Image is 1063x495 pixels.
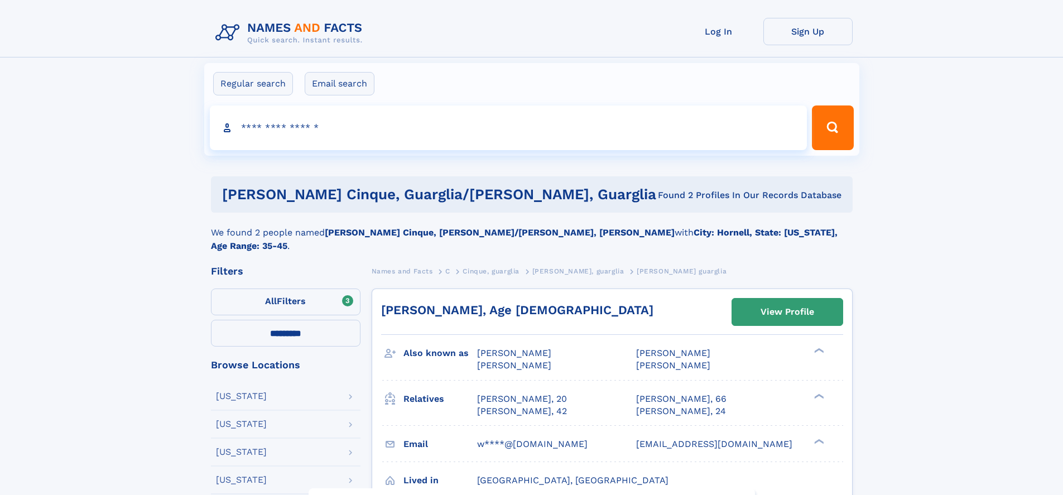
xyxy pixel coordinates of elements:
div: View Profile [761,299,814,325]
b: [PERSON_NAME] Cinque, [PERSON_NAME]/[PERSON_NAME], [PERSON_NAME] [325,227,675,238]
a: [PERSON_NAME], 24 [636,405,726,417]
div: [US_STATE] [216,448,267,456]
div: ❯ [811,438,825,445]
label: Regular search [213,72,293,95]
label: Email search [305,72,374,95]
span: [PERSON_NAME] [477,360,551,371]
div: ❯ [811,392,825,400]
a: View Profile [732,299,843,325]
span: All [265,296,277,306]
h3: Also known as [403,344,477,363]
div: ❯ [811,347,825,354]
a: C [445,264,450,278]
a: [PERSON_NAME], 66 [636,393,727,405]
div: Filters [211,266,360,276]
span: [EMAIL_ADDRESS][DOMAIN_NAME] [636,439,792,449]
img: Logo Names and Facts [211,18,372,48]
b: City: Hornell, State: [US_STATE], Age Range: 35-45 [211,227,838,251]
span: [PERSON_NAME], guarglia [532,267,624,275]
label: Filters [211,289,360,315]
span: [PERSON_NAME] guarglia [637,267,727,275]
button: Search Button [812,105,853,150]
span: [PERSON_NAME] [636,348,710,358]
a: Log In [674,18,763,45]
div: We found 2 people named with . [211,213,853,253]
div: [US_STATE] [216,475,267,484]
h1: [PERSON_NAME] cinque, guarglia/[PERSON_NAME], guarglia [222,188,657,201]
div: [US_STATE] [216,420,267,429]
a: Cinque, guarglia [463,264,520,278]
a: [PERSON_NAME], Age [DEMOGRAPHIC_DATA] [381,303,653,317]
h3: Relatives [403,390,477,409]
a: Sign Up [763,18,853,45]
div: [US_STATE] [216,392,267,401]
span: [PERSON_NAME] [636,360,710,371]
a: [PERSON_NAME], guarglia [532,264,624,278]
h3: Lived in [403,471,477,490]
h3: Email [403,435,477,454]
span: [GEOGRAPHIC_DATA], [GEOGRAPHIC_DATA] [477,475,668,486]
span: [PERSON_NAME] [477,348,551,358]
a: [PERSON_NAME], 20 [477,393,567,405]
input: search input [210,105,807,150]
a: Names and Facts [372,264,433,278]
span: C [445,267,450,275]
span: Cinque, guarglia [463,267,520,275]
a: [PERSON_NAME], 42 [477,405,567,417]
div: Browse Locations [211,360,360,370]
div: Found 2 Profiles In Our Records Database [657,189,841,201]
